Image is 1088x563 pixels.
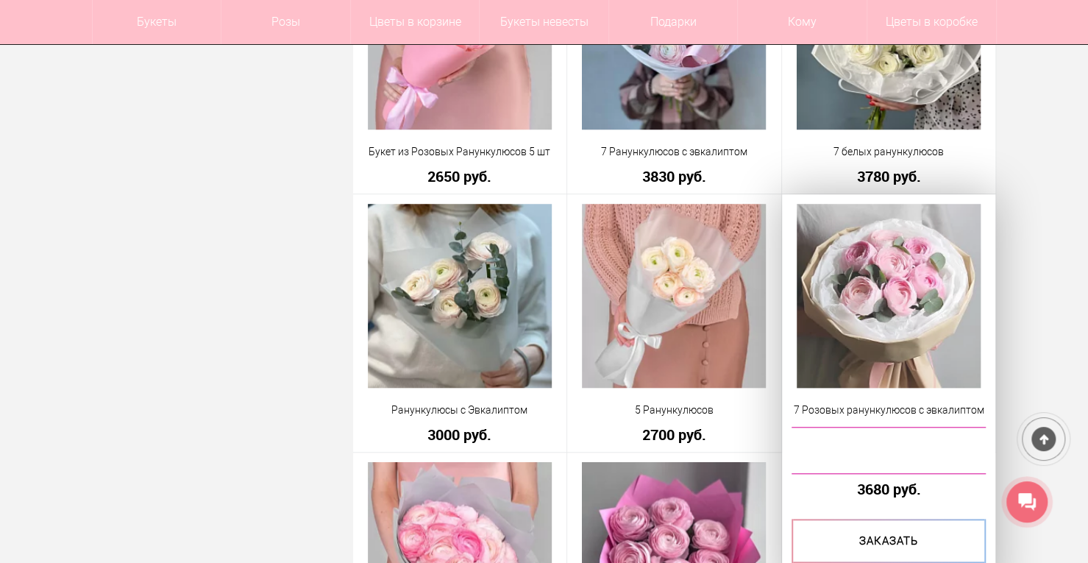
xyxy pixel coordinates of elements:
[363,427,558,442] a: 3000 руб.
[797,204,981,388] img: 7 Розовых ранункулюсов с эвкалиптом
[582,204,766,388] img: 5 Ранункулюсов
[577,427,772,442] a: 2700 руб.
[363,144,558,160] a: Букет из Розовых Ранункулюсов 5 шт
[577,169,772,184] a: 3830 руб.
[792,403,986,418] a: 7 Розовых ранункулюсов с эвкалиптом
[577,144,772,160] a: 7 Ранункулюсов с эвкалиптом
[792,481,986,497] a: 3680 руб.
[363,403,558,418] a: Ранункулюсы с Эвкалиптом
[577,403,772,418] a: 5 Ранункулюсов
[792,144,986,160] a: 7 белых ранункулюсов
[368,204,552,388] img: Ранункулюсы с Эвкалиптом
[792,169,986,184] a: 3780 руб.
[363,169,558,184] a: 2650 руб.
